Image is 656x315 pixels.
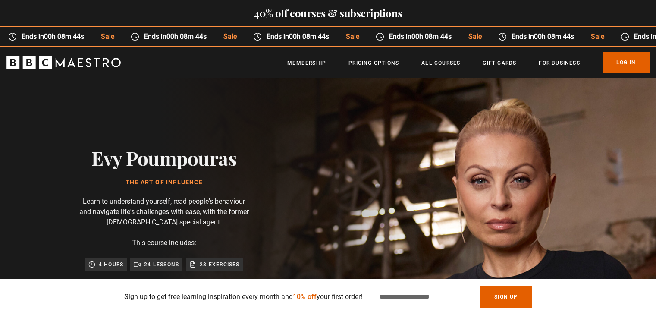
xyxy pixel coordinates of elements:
[384,31,460,42] span: Ends in
[603,52,650,73] a: Log In
[507,31,582,42] span: Ends in
[17,31,92,42] span: Ends in
[293,293,317,301] span: 10% off
[139,31,215,42] span: Ends in
[582,31,612,42] span: Sale
[99,260,123,269] p: 4 hours
[287,59,326,67] a: Membership
[166,32,207,41] time: 00h 08m 44s
[534,32,574,41] time: 00h 08m 44s
[348,59,399,67] a: Pricing Options
[124,292,362,302] p: Sign up to get free learning inspiration every month and your first order!
[483,59,516,67] a: Gift Cards
[91,179,236,186] h1: The Art of Influence
[78,196,250,227] p: Learn to understand yourself, read people's behaviour and navigate life's challenges with ease, w...
[289,32,329,41] time: 00h 08m 44s
[200,260,239,269] p: 23 exercises
[480,286,531,308] button: Sign Up
[144,260,179,269] p: 24 lessons
[132,238,196,248] p: This course includes:
[539,59,580,67] a: For business
[337,31,367,42] span: Sale
[91,147,236,169] h2: Evy Poumpouras
[411,32,452,41] time: 00h 08m 44s
[92,31,122,42] span: Sale
[287,52,650,73] nav: Primary
[421,59,460,67] a: All Courses
[215,31,245,42] span: Sale
[262,31,337,42] span: Ends in
[6,56,121,69] svg: BBC Maestro
[44,32,84,41] time: 00h 08m 44s
[460,31,490,42] span: Sale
